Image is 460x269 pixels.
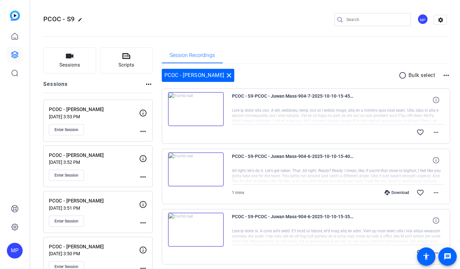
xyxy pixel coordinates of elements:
[432,128,440,136] mat-icon: more_horiz
[49,216,84,227] button: Enter Session
[232,190,244,195] span: 1 mins
[162,69,234,82] div: PCOC - [PERSON_NAME]
[43,48,96,74] button: Sessions
[432,189,440,197] mat-icon: more_horiz
[49,160,139,165] p: [DATE] 3:52 PM
[170,53,215,58] span: Session Recordings
[432,249,440,257] mat-icon: more_horiz
[54,127,78,132] span: Enter Session
[54,173,78,178] span: Enter Session
[422,253,430,260] mat-icon: accessibility
[49,251,139,256] p: [DATE] 3:50 PM
[434,15,447,25] mat-icon: settings
[139,219,147,227] mat-icon: more_horiz
[381,190,412,195] div: Download
[49,114,139,119] p: [DATE] 3:53 PM
[168,152,224,186] img: thumb-nail
[168,92,224,126] img: thumb-nail
[54,219,78,224] span: Enter Session
[78,17,86,25] mat-icon: edit
[416,128,424,136] mat-icon: favorite_border
[49,243,139,251] p: PCOC - [PERSON_NAME]
[408,71,435,79] p: Bulk select
[10,10,20,21] img: blue-gradient.svg
[118,61,134,69] span: Scripts
[168,213,224,247] img: thumb-nail
[7,243,23,259] div: MP
[59,61,80,69] span: Sessions
[43,15,74,23] span: PCOC - S9
[346,16,406,24] input: Search
[49,124,84,135] button: Enter Session
[444,253,451,260] mat-icon: message
[100,48,153,74] button: Scripts
[399,71,408,79] mat-icon: radio_button_unchecked
[417,14,429,25] ngx-avatar: Meetinghouse Productions
[139,173,147,181] mat-icon: more_horiz
[417,14,428,25] div: MP
[416,249,424,257] mat-icon: favorite_border
[49,152,139,159] p: PCOC - [PERSON_NAME]
[225,71,233,79] mat-icon: close
[232,92,353,108] span: PCOC - S9-PCOC - Juwan Mass-904-7-2025-10-10-15-45-46-620-0
[416,189,424,197] mat-icon: favorite_border
[49,106,139,113] p: PCOC - [PERSON_NAME]
[49,205,139,211] p: [DATE] 3:51 PM
[49,197,139,205] p: PCOC - [PERSON_NAME]
[49,170,84,181] button: Enter Session
[442,71,450,79] mat-icon: more_horiz
[232,152,353,168] span: PCOC - S9-PCOC - Juwan Mass-904-6-2025-10-10-15-40-46-898-0
[139,127,147,135] mat-icon: more_horiz
[145,80,153,88] mat-icon: more_horiz
[232,213,353,228] span: PCOC - S9-PCOC - Juwan Mass-904-6-2025-10-10-15-35-25-839-0
[43,80,68,93] h2: Sessions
